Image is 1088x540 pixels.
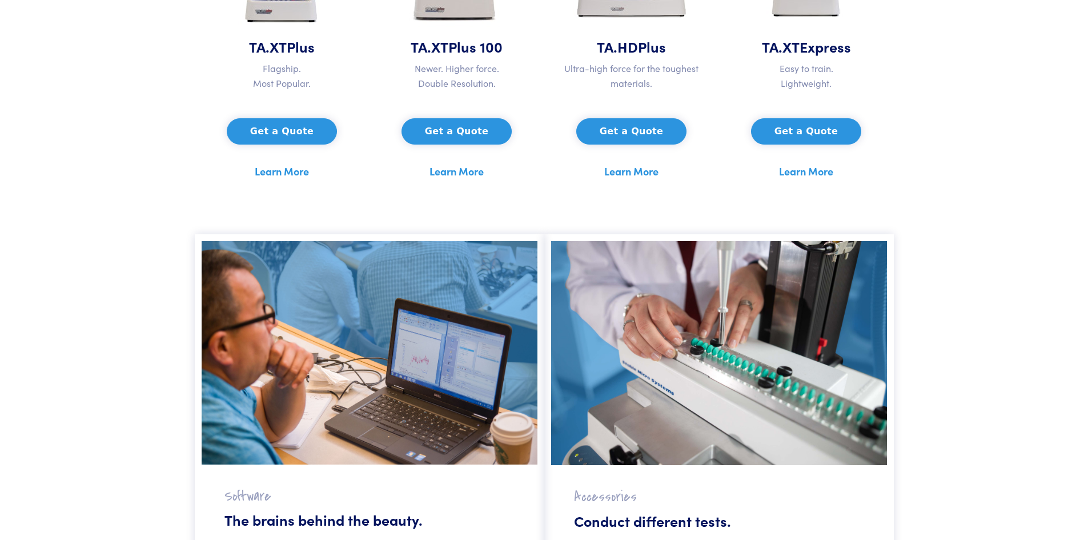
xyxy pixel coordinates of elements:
h5: The brains behind the beauty. [202,510,423,530]
h2: Software [202,465,271,505]
h5: TA.HD [551,37,712,57]
img: accessories.jpg [551,241,887,465]
span: Plus 100 [448,37,503,57]
h5: Conduct different tests. [551,511,731,531]
p: Newer. Higher force. Double Resolution. [376,61,537,90]
button: Get a Quote [751,118,861,145]
h2: Accessories [551,465,637,506]
a: Learn More [429,163,484,180]
h5: TA.XT [202,37,363,57]
h5: TA.XT [726,37,887,57]
p: Easy to train. Lightweight. [726,61,887,90]
button: Get a Quote [402,118,512,145]
a: Learn More [779,163,833,180]
img: software-1.jpg [202,241,537,464]
button: Get a Quote [227,118,337,145]
span: Express [800,37,851,57]
span: Plus [638,37,666,57]
a: Learn More [604,163,659,180]
p: Ultra-high force for the toughest materials. [551,61,712,90]
a: Learn More [255,163,309,180]
p: Flagship. Most Popular. [202,61,363,90]
button: Get a Quote [576,118,686,145]
h5: TA.XT [376,37,537,57]
span: Plus [287,37,315,57]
